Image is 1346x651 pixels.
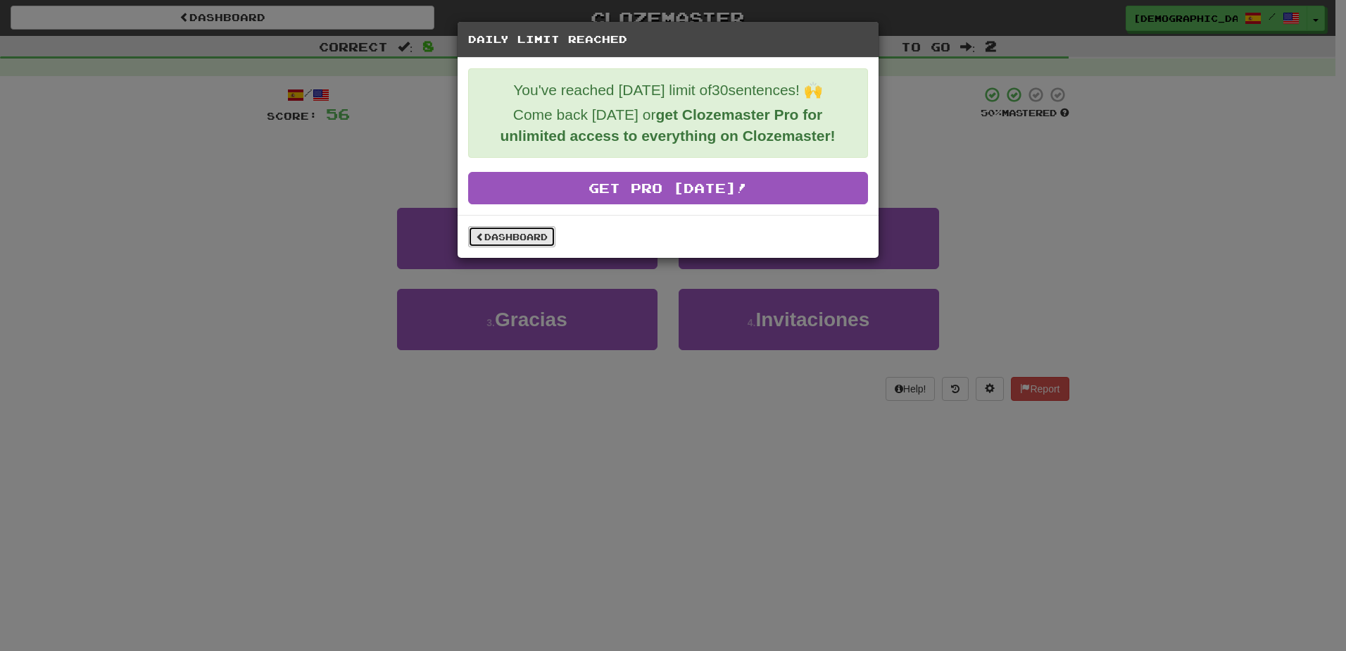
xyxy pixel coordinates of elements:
[479,104,857,147] p: Come back [DATE] or
[500,106,835,144] strong: get Clozemaster Pro for unlimited access to everything on Clozemaster!
[468,32,868,46] h5: Daily Limit Reached
[479,80,857,101] p: You've reached [DATE] limit of 30 sentences! 🙌
[468,172,868,204] a: Get Pro [DATE]!
[468,226,555,247] a: Dashboard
